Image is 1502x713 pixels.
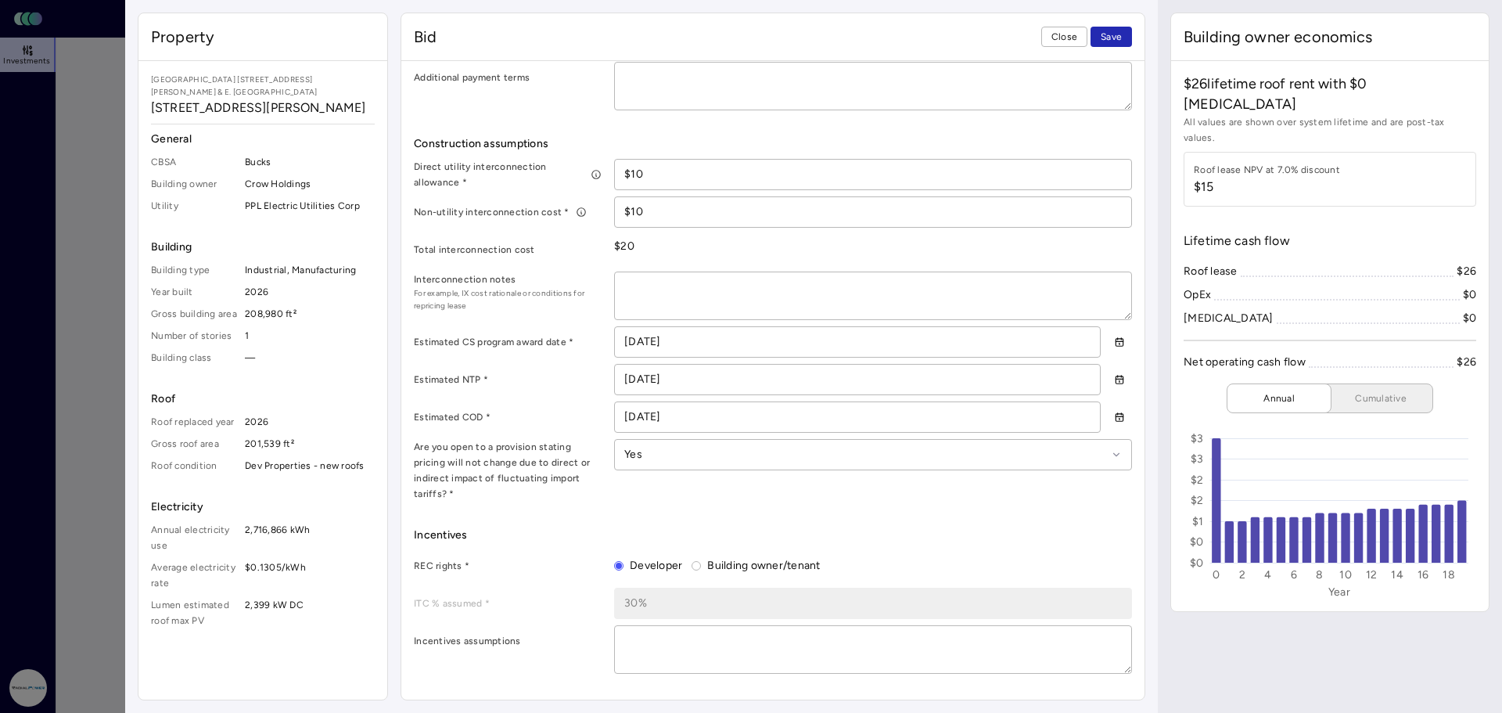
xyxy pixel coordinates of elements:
span: Lumen estimated roof max PV [151,597,239,628]
label: Building owner/tenant [701,557,820,574]
span: Building type [151,262,239,278]
label: Non-utility interconnection cost * [414,204,602,220]
label: Estimated CS program award date * [414,334,602,350]
span: 1 [245,328,375,344]
text: 14 [1391,568,1403,582]
span: General [151,131,375,148]
text: 8 [1316,568,1323,582]
span: Save [1101,29,1122,45]
span: For example, IX cost rationale or conditions for repricing lease [414,287,602,312]
text: 4 [1264,568,1271,582]
span: Construction assumptions [414,135,1132,153]
span: Roof [151,391,375,408]
span: [STREET_ADDRESS][PERSON_NAME] [151,99,375,117]
span: $26 lifetime roof rent with $0 [MEDICAL_DATA] [1184,74,1476,114]
label: Additional payment terms [414,70,602,85]
span: — [245,350,375,366]
div: Roof lease [1184,263,1238,280]
label: Estimated COD * [414,409,602,425]
div: [MEDICAL_DATA] [1184,310,1274,327]
text: 16 [1418,568,1429,582]
label: Estimated NTP * [414,372,602,387]
text: 12 [1366,568,1378,582]
text: Year [1328,585,1350,599]
span: Crow Holdings [245,176,375,192]
button: Save [1091,27,1132,47]
text: $2 [1191,494,1204,507]
span: Year built [151,284,239,300]
text: 10 [1339,568,1352,582]
span: Roof replaced year [151,414,239,430]
button: Close [1041,27,1087,47]
span: Industrial, Manufacturing [245,262,375,278]
span: Bid [414,26,437,48]
text: 18 [1443,568,1455,582]
label: Direct utility interconnection allowance * [414,159,602,190]
input: Max without reprice [615,160,1131,189]
span: 201,539 ft² [245,436,375,452]
span: Annual electricity use [151,522,239,553]
span: Utility [151,198,239,214]
span: Roof condition [151,458,239,474]
span: Bucks [245,154,375,170]
span: Annual [1240,391,1318,406]
text: $3 [1191,452,1204,466]
span: Gross roof area [151,436,239,452]
span: Electricity [151,499,375,516]
text: $0 [1190,556,1204,570]
span: 2026 [245,284,375,300]
span: 2,716,866 kWh [245,522,375,553]
span: Gross building area [151,306,239,322]
span: Building owner economics [1184,26,1373,48]
text: $0 [1190,535,1204,549]
span: Building owner [151,176,239,192]
span: Close [1051,29,1077,45]
span: Building [151,239,375,256]
text: $2 [1191,474,1204,487]
span: Incentives [414,527,1132,544]
label: Are you open to a provision stating pricing will not change due to direct or indirect impact of f... [414,439,602,502]
input: __% [615,589,1131,618]
span: Building class [151,350,239,366]
span: [GEOGRAPHIC_DATA] [STREET_ADDRESS][PERSON_NAME] & E. [GEOGRAPHIC_DATA] [151,74,375,99]
label: Total interconnection cost [414,242,602,257]
span: 2,399 kW DC [245,597,375,628]
text: $3 [1191,432,1204,445]
span: CBSA [151,154,239,170]
span: $15 [1194,178,1340,196]
span: Number of stories [151,328,239,344]
div: OpEx [1184,286,1211,304]
span: PPL Electric Utilities Corp [245,198,375,214]
span: 2026 [245,414,375,430]
span: $0.1305/kWh [245,560,375,591]
input: $____ [615,197,1131,227]
span: Lifetime cash flow [1184,232,1290,250]
label: Incentives assumptions [414,633,602,649]
div: $20 [614,234,1132,259]
text: 2 [1239,568,1245,582]
text: $1 [1192,515,1204,528]
label: Developer [623,557,682,574]
span: 208,980 ft² [245,306,375,322]
div: $26 [1457,354,1476,371]
text: 6 [1291,568,1297,582]
label: REC rights * [414,558,602,574]
label: ITC % assumed * [414,596,602,611]
div: $0 [1463,310,1477,327]
label: Interconnection notes [414,272,602,287]
div: $0 [1463,286,1477,304]
div: $26 [1457,263,1476,280]
span: All values are shown over system lifetime and are post-tax values. [1184,114,1476,146]
text: 0 [1213,568,1220,582]
span: Cumulative [1342,391,1420,406]
div: Roof lease NPV at 7.0% discount [1194,162,1340,178]
span: Property [151,26,214,48]
div: Net operating cash flow [1184,354,1306,371]
span: Dev Properties - new roofs [245,458,375,474]
span: Average electricity rate [151,560,239,591]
